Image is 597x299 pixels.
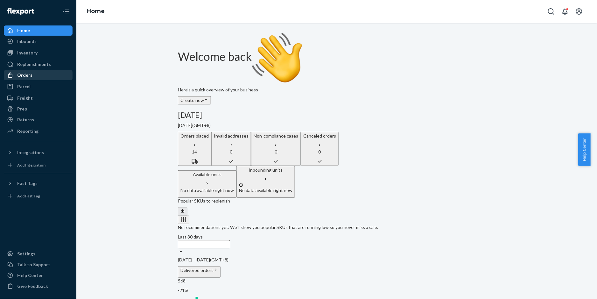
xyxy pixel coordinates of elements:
div: Add Integration [17,162,46,168]
a: Add Fast Tag [4,191,73,201]
div: Replenishments [17,61,51,68]
button: Open Search Box [545,5,558,18]
img: hand-wave emoji [252,32,303,83]
p: Canceled orders [303,133,336,139]
span: 0 [230,149,233,154]
span: 568 [178,278,186,283]
ol: breadcrumbs [81,2,110,21]
p: [DATE] - [DATE] ( GMT+8 ) [178,257,495,263]
div: -21 % [178,287,495,294]
button: Open account menu [573,5,586,18]
div: Add Fast Tag [17,193,40,199]
a: Help Center [4,270,73,281]
div: Talk to Support [17,261,50,268]
input: Last 30 days [178,240,230,248]
p: No recommendations yet. We’ll show you popular SKUs that are running low so you never miss a sale. [178,224,495,231]
button: Create new [178,96,211,104]
div: Returns [17,117,34,123]
button: Canceled orders 0 [301,132,339,166]
a: Talk to Support [4,260,73,270]
div: Orders [17,72,32,78]
div: Last 30 days [178,234,230,240]
a: Prep [4,104,73,114]
button: Non-compliance cases 0 [251,132,301,166]
h1: Welcome back [178,32,495,83]
a: Add Integration [4,160,73,170]
div: Inventory [17,50,38,56]
p: Here’s a quick overview of your business [178,87,495,93]
button: Delivered orders [178,266,221,278]
a: Reporting [4,126,73,136]
p: Popular SKUs to replenish [178,198,495,204]
button: Close Navigation [60,5,73,18]
div: Freight [17,95,33,101]
img: Flexport logo [7,8,34,15]
button: Help Center [578,133,591,166]
div: Integrations [17,149,44,156]
button: Give Feedback [4,281,73,291]
p: No data available right now [180,187,234,194]
a: Orders [4,70,73,80]
button: Inbounding unitsNo data available right now [236,166,295,198]
span: 14 [192,149,197,154]
button: Orders placed 14 [178,132,211,166]
div: Give Feedback [17,283,48,289]
button: Invalid addresses 0 [211,132,251,166]
span: 0 [275,149,277,154]
div: Help Center [17,272,43,279]
button: Open notifications [559,5,572,18]
p: Invalid addresses [214,133,249,139]
p: [DATE] ( GMT+8 ) [178,122,495,129]
a: Home [87,8,105,15]
button: Integrations [4,147,73,158]
p: Orders placed [180,133,209,139]
div: Reporting [17,128,39,134]
div: Inbounds [17,38,37,45]
button: Fast Tags [4,178,73,189]
button: Available unitsNo data available right now [178,170,236,198]
a: Replenishments [4,59,73,69]
a: Settings [4,249,73,259]
div: Fast Tags [17,180,38,187]
div: Settings [17,251,35,257]
div: Parcel [17,83,31,90]
a: Parcel [4,82,73,92]
h3: [DATE] [178,111,495,119]
p: No data available right now [239,187,292,194]
span: 0 [319,149,321,154]
p: Available units [180,171,234,178]
p: Non-compliance cases [254,133,298,139]
a: Inventory [4,48,73,58]
a: Inbounds [4,36,73,46]
div: Home [17,27,30,34]
p: Delivered orders [180,267,218,274]
a: Freight [4,93,73,103]
div: Prep [17,106,27,112]
p: Inbounding units [239,167,292,173]
a: Returns [4,115,73,125]
a: Home [4,25,73,36]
